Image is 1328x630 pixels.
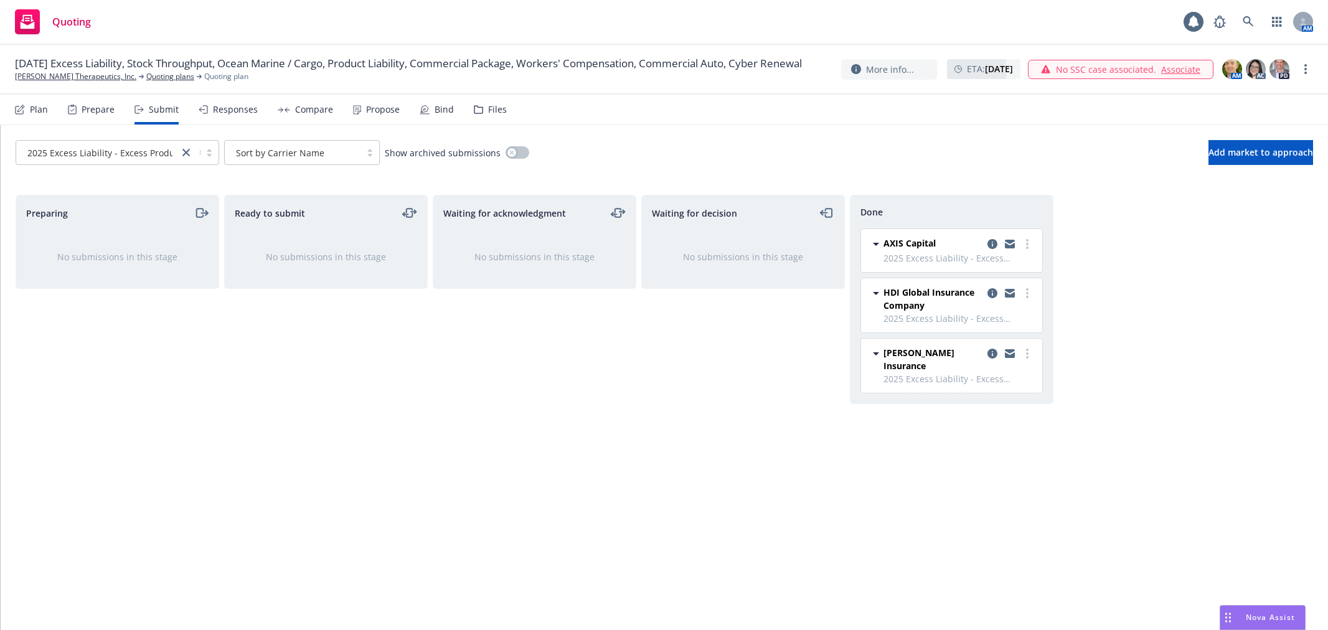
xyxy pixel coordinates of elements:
[15,56,802,71] span: [DATE] Excess Liability, Stock Throughput, Ocean Marine / Cargo, Product Liability, Commercial Pa...
[1020,237,1035,252] a: more
[366,105,400,115] div: Propose
[10,4,96,39] a: Quoting
[36,250,199,263] div: No submissions in this stage
[883,312,1035,325] span: 2025 Excess Liability - Excess Product Liability - $5M xs $10M
[866,63,914,76] span: More info...
[1208,140,1313,165] button: Add market to approach
[1222,59,1242,79] img: photo
[883,237,936,250] span: AXIS Capital
[194,205,209,220] a: moveRight
[443,207,566,220] span: Waiting for acknowledgment
[1246,612,1295,623] span: Nova Assist
[883,346,982,372] span: [PERSON_NAME] Insurance
[453,250,616,263] div: No submissions in this stage
[236,146,324,159] span: Sort by Carrier Name
[235,207,305,220] span: Ready to submit
[22,146,172,159] span: 2025 Excess Liability - Excess Product L...
[652,207,737,220] span: Waiting for decision
[860,205,883,219] span: Done
[15,71,136,82] a: [PERSON_NAME] Therapeutics, Inc.
[231,146,354,159] span: Sort by Carrier Name
[179,145,194,160] a: close
[245,250,407,263] div: No submissions in this stage
[402,205,417,220] a: moveLeftRight
[295,105,333,115] div: Compare
[385,146,501,159] span: Show archived submissions
[1161,63,1200,76] a: Associate
[1207,9,1232,34] a: Report a Bug
[1020,286,1035,301] a: more
[883,286,982,312] span: HDI Global Insurance Company
[1264,9,1289,34] a: Switch app
[1020,346,1035,361] a: more
[1246,59,1266,79] img: photo
[985,286,1000,301] a: copy logging email
[1220,605,1306,630] button: Nova Assist
[1269,59,1289,79] img: photo
[149,105,179,115] div: Submit
[819,205,834,220] a: moveLeft
[985,346,1000,361] a: copy logging email
[30,105,48,115] div: Plan
[82,105,115,115] div: Prepare
[1298,62,1313,77] a: more
[841,59,937,80] button: More info...
[967,62,1013,75] span: ETA :
[1236,9,1261,34] a: Search
[883,252,1035,265] span: 2025 Excess Liability - Excess Product Liability - $5M xs $10M
[1220,606,1236,629] div: Drag to move
[488,105,507,115] div: Files
[213,105,258,115] div: Responses
[146,71,194,82] a: Quoting plans
[985,63,1013,75] strong: [DATE]
[204,71,248,82] span: Quoting plan
[611,205,626,220] a: moveLeftRight
[662,250,824,263] div: No submissions in this stage
[1002,346,1017,361] a: copy logging email
[1002,286,1017,301] a: copy logging email
[1056,63,1156,76] span: No SSC case associated.
[1002,237,1017,252] a: copy logging email
[435,105,454,115] div: Bind
[1208,146,1313,158] span: Add market to approach
[883,372,1035,385] span: 2025 Excess Liability - Excess Product Liability - $5M xs $10M
[26,207,68,220] span: Preparing
[27,146,197,159] span: 2025 Excess Liability - Excess Product L...
[985,237,1000,252] a: copy logging email
[52,17,91,27] span: Quoting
